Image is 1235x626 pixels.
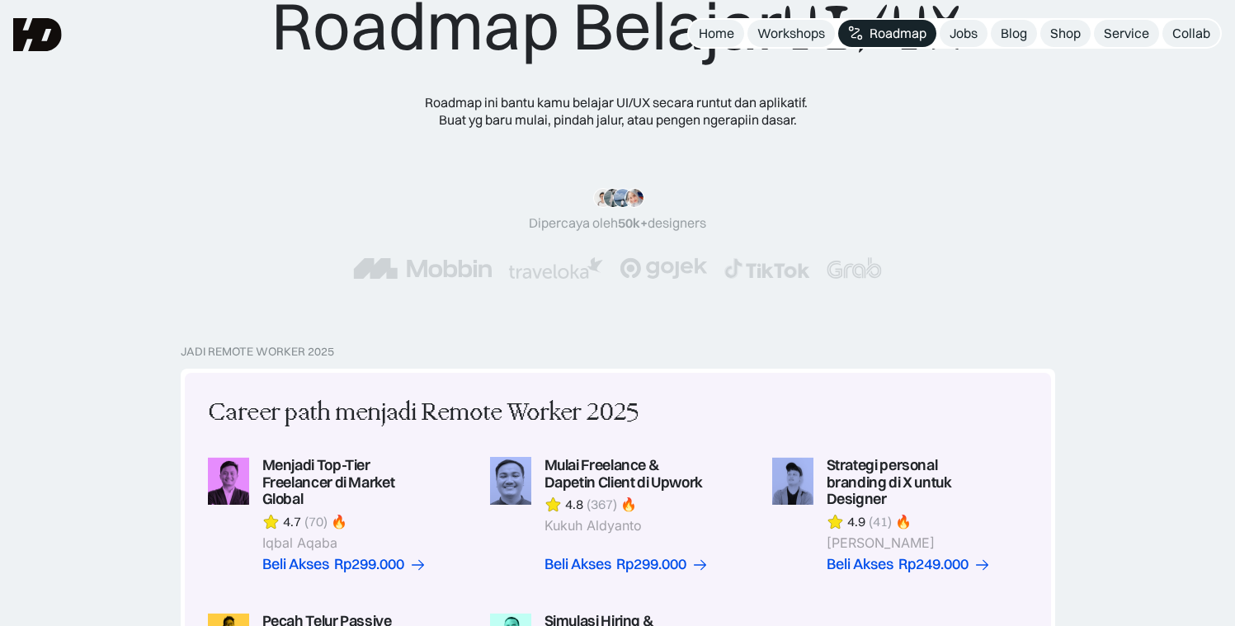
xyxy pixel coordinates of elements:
[616,556,686,573] div: Rp299.000
[262,556,329,573] div: Beli Akses
[544,556,709,573] a: Beli AksesRp299.000
[827,556,893,573] div: Beli Akses
[334,556,404,573] div: Rp299.000
[208,396,639,431] div: Career path menjadi Remote Worker 2025
[529,214,706,232] div: Dipercaya oleh designers
[618,214,648,231] span: 50k+
[1040,20,1091,47] a: Shop
[412,94,824,129] div: Roadmap ini bantu kamu belajar UI/UX secara runtut dan aplikatif. Buat yg baru mulai, pindah jalu...
[757,25,825,42] div: Workshops
[870,25,926,42] div: Roadmap
[689,20,744,47] a: Home
[262,556,427,573] a: Beli AksesRp299.000
[950,25,978,42] div: Jobs
[1001,25,1027,42] div: Blog
[1104,25,1149,42] div: Service
[1094,20,1159,47] a: Service
[1162,20,1220,47] a: Collab
[838,20,936,47] a: Roadmap
[181,345,334,359] div: Jadi Remote Worker 2025
[940,20,988,47] a: Jobs
[991,20,1037,47] a: Blog
[827,556,991,573] a: Beli AksesRp249.000
[1172,25,1210,42] div: Collab
[1050,25,1081,42] div: Shop
[747,20,835,47] a: Workshops
[898,556,969,573] div: Rp249.000
[544,556,611,573] div: Beli Akses
[699,25,734,42] div: Home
